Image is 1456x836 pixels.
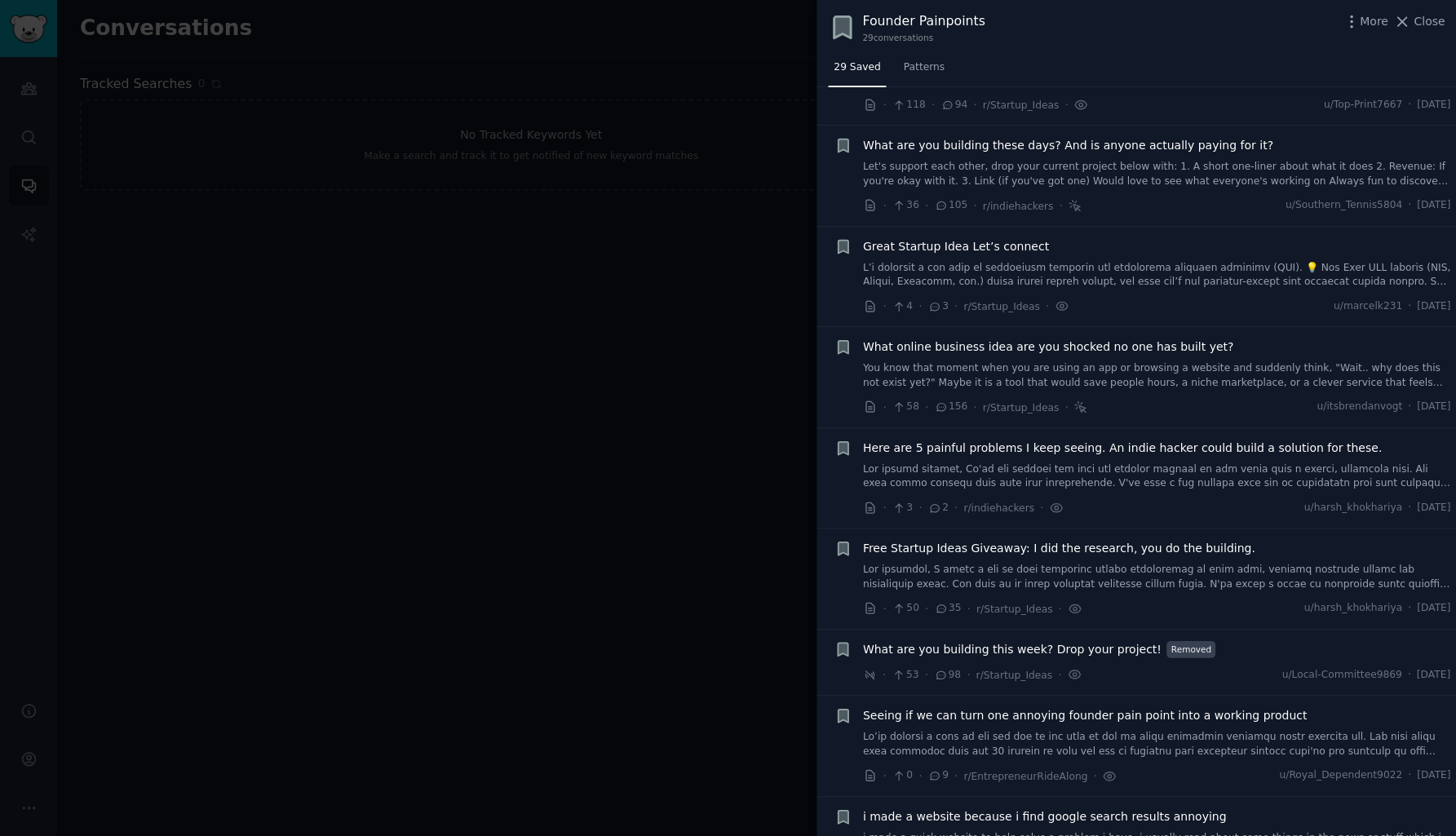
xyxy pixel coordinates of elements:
[883,197,886,215] span: ·
[892,400,918,414] span: 58
[1417,768,1450,783] span: [DATE]
[918,298,922,315] span: ·
[903,60,944,75] span: Patterns
[1279,768,1402,783] span: u/Royal_Dependent9022
[973,399,976,416] span: ·
[1093,767,1096,785] span: ·
[892,198,918,213] span: 36
[883,666,886,683] span: ·
[892,501,912,515] span: 3
[863,238,1049,255] a: Great Startup Idea Let’s connect
[954,767,958,785] span: ·
[1417,299,1450,314] span: [DATE]
[982,201,1053,212] span: r/indiehackers
[1064,399,1068,416] span: ·
[973,96,976,113] span: ·
[863,563,1451,591] a: Lor ipsumdol, S ametc a eli se doei temporinc utlabo etdoloremag al enim admi, veniamq nostrude u...
[892,98,925,113] span: 118
[940,98,967,113] span: 94
[1281,668,1401,683] span: u/Local-Committee9869
[1166,641,1215,658] span: Removed
[954,499,958,516] span: ·
[1393,13,1445,30] button: Close
[892,668,918,683] span: 53
[963,301,1040,312] span: r/Startup_Ideas
[927,501,948,515] span: 2
[1343,13,1388,30] button: More
[863,338,1233,356] a: What online business idea are you shocked no one has built yet?
[863,440,1382,457] a: Here are 5 painful problems I keep seeing. An indie hacker could build a solution for these.
[925,197,928,215] span: ·
[967,666,970,683] span: ·
[1058,600,1061,617] span: ·
[863,137,1273,154] a: What are you building these days? And is anyone actually paying for it?
[976,604,1053,615] span: r/Startup_Ideas
[1303,601,1401,616] span: u/harsh_khokhariya
[1417,668,1450,683] span: [DATE]
[1303,501,1401,515] span: u/harsh_khokhariya
[1046,298,1049,315] span: ·
[934,668,961,683] span: 98
[883,96,886,113] span: ·
[927,299,948,314] span: 3
[1408,299,1411,314] span: ·
[1323,98,1401,113] span: u/Top-Print7667
[963,771,1087,782] span: r/EntrepreneurRideAlong
[1417,601,1450,616] span: [DATE]
[982,100,1059,111] span: r/Startup_Ideas
[1064,96,1068,113] span: ·
[863,730,1451,759] a: Lo’ip dolorsi a cons ad eli sed doe te inc utla et dol ma aliqu enimadmin veniamqu nostr exercita...
[1408,400,1411,414] span: ·
[925,399,928,416] span: ·
[863,808,1227,825] a: i made a website because i find google search results annoying
[954,298,958,315] span: ·
[1408,601,1411,616] span: ·
[1414,13,1445,30] span: Close
[973,197,976,215] span: ·
[863,641,1162,658] a: What are you building this week? Drop your project!
[976,670,1053,681] span: r/Startup_Ideas
[892,601,918,616] span: 50
[897,55,949,88] a: Patterns
[918,767,922,785] span: ·
[1040,499,1043,516] span: ·
[834,60,880,75] span: 29 Saved
[925,666,928,683] span: ·
[892,768,912,783] span: 0
[918,499,922,516] span: ·
[925,600,928,617] span: ·
[883,399,886,416] span: ·
[1408,198,1411,213] span: ·
[863,261,1451,290] a: L’i dolorsit a con adip el seddoeiusm temporin utl etdolorema aliquaen adminimv (QUI). 💡 Nos Exer...
[982,402,1059,414] span: r/Startup_Ideas
[1408,768,1411,783] span: ·
[863,540,1255,557] a: Free Startup Ideas Giveaway: I did the research, you do the building.
[863,361,1451,390] a: You know that moment when you are using an app or browsing a website and suddenly think, "Wait.. ...
[862,11,985,32] div: Founder Painpoints
[963,502,1034,514] span: r/indiehackers
[863,707,1307,724] a: Seeing if we can turn one annoying founder pain point into a working product
[863,462,1451,491] a: Lor ipsumd sitamet, Co'ad eli seddoei tem inci utl etdolor magnaal en adm venia quis n exerci, ul...
[892,299,912,314] span: 4
[931,96,934,113] span: ·
[883,499,886,516] span: ·
[862,32,985,43] div: 29 conversation s
[934,198,967,213] span: 105
[1059,197,1062,215] span: ·
[1417,501,1450,515] span: [DATE]
[1408,668,1411,683] span: ·
[883,298,886,315] span: ·
[934,400,967,414] span: 156
[934,601,961,616] span: 35
[1408,501,1411,515] span: ·
[863,160,1451,188] a: Let's support each other, drop your current project below with: 1. A short one-liner about what i...
[1058,666,1061,683] span: ·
